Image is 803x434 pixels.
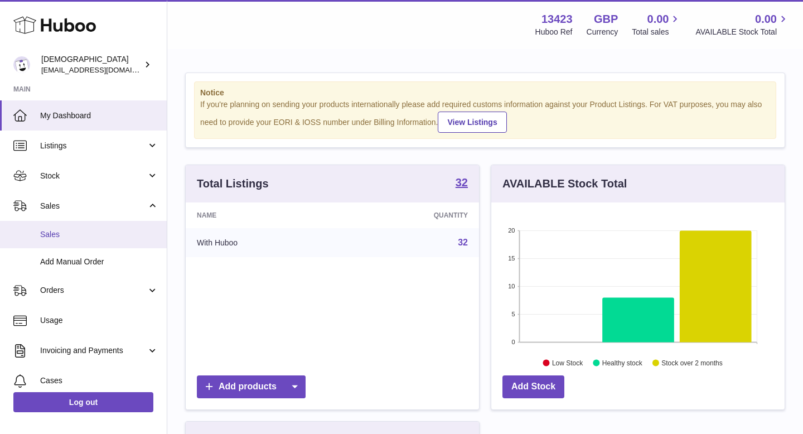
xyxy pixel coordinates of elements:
span: Invoicing and Payments [40,345,147,356]
span: [EMAIL_ADDRESS][DOMAIN_NAME] [41,65,164,74]
text: 10 [508,283,515,290]
span: Orders [40,285,147,296]
text: 15 [508,255,515,262]
a: Log out [13,392,153,412]
img: olgazyuz@outlook.com [13,56,30,73]
a: 0.00 Total sales [632,12,681,37]
a: 0.00 AVAILABLE Stock Total [695,12,790,37]
h3: AVAILABLE Stock Total [502,176,627,191]
h3: Total Listings [197,176,269,191]
text: 0 [511,339,515,345]
span: Usage [40,315,158,326]
text: Stock over 2 months [661,359,722,367]
strong: Notice [200,88,770,98]
span: Cases [40,375,158,386]
text: 5 [511,311,515,317]
a: 32 [456,177,468,190]
span: My Dashboard [40,110,158,121]
span: Stock [40,171,147,181]
span: 0.00 [647,12,669,27]
span: Total sales [632,27,681,37]
a: 32 [458,238,468,247]
span: 0.00 [755,12,777,27]
div: Currency [587,27,618,37]
text: Low Stock [552,359,583,367]
span: AVAILABLE Stock Total [695,27,790,37]
td: With Huboo [186,228,340,257]
span: Add Manual Order [40,257,158,267]
strong: 13423 [541,12,573,27]
div: Huboo Ref [535,27,573,37]
span: Listings [40,141,147,151]
text: 20 [508,227,515,234]
strong: 32 [456,177,468,188]
text: Healthy stock [602,359,643,367]
th: Quantity [340,202,479,228]
th: Name [186,202,340,228]
span: Sales [40,201,147,211]
strong: GBP [594,12,618,27]
a: View Listings [438,112,506,133]
a: Add Stock [502,375,564,398]
a: Add products [197,375,306,398]
div: If you're planning on sending your products internationally please add required customs informati... [200,99,770,133]
span: Sales [40,229,158,240]
div: [DEMOGRAPHIC_DATA] [41,54,142,75]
